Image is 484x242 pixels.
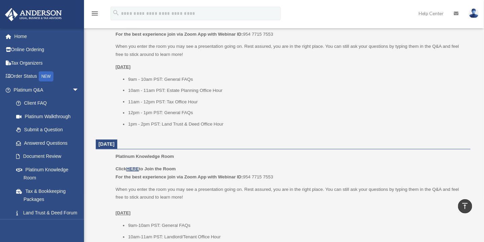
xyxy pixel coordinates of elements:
[5,30,89,43] a: Home
[9,219,89,233] a: Portal Feedback
[128,98,466,106] li: 11am - 12pm PST: Tax Office Hour
[116,167,176,172] b: Click to Join the Room
[116,22,466,38] p: 954 7715 7553
[116,165,466,181] p: 954 7715 7553
[5,70,89,83] a: Order StatusNEW
[128,109,466,117] li: 12pm - 1pm PST: General FAQs
[3,8,64,21] img: Anderson Advisors Platinum Portal
[9,184,89,206] a: Tax & Bookkeeping Packages
[9,150,89,163] a: Document Review
[116,32,243,37] b: For the best experience join via Zoom App with Webinar ID:
[128,75,466,83] li: 9am - 10am PST: General FAQs
[5,56,89,70] a: Tax Organizers
[9,110,89,123] a: Platinum Walkthrough
[116,154,174,159] span: Platinum Knowledge Room
[9,206,89,219] a: Land Trust & Deed Forum
[39,71,53,81] div: NEW
[9,97,89,110] a: Client FAQ
[91,9,99,18] i: menu
[458,199,472,213] a: vertical_align_top
[116,42,466,58] p: When you enter the room you may see a presentation going on. Rest assured, you are in the right p...
[9,136,89,150] a: Answered Questions
[116,186,466,217] p: When you enter the room you may see a presentation going on. Rest assured, you are in the right p...
[9,123,89,137] a: Submit a Question
[128,87,466,95] li: 10am - 11am PST: Estate Planning Office Hour
[9,163,86,184] a: Platinum Knowledge Room
[469,8,479,18] img: User Pic
[116,64,131,69] u: [DATE]
[98,142,115,147] span: [DATE]
[5,83,89,97] a: Platinum Q&Aarrow_drop_down
[116,211,131,216] u: [DATE]
[5,43,89,57] a: Online Ordering
[112,9,120,16] i: search
[128,222,466,230] li: 9am-10am PST: General FAQs
[72,83,86,97] span: arrow_drop_down
[116,175,243,180] b: For the best experience join via Zoom App with Webinar ID:
[128,120,466,129] li: 1pm - 2pm PST: Land Trust & Deed Office Hour
[128,233,466,241] li: 10am-11am PST: Landlord/Tenant Office Hour
[91,12,99,18] a: menu
[461,202,469,210] i: vertical_align_top
[126,167,139,172] a: HERE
